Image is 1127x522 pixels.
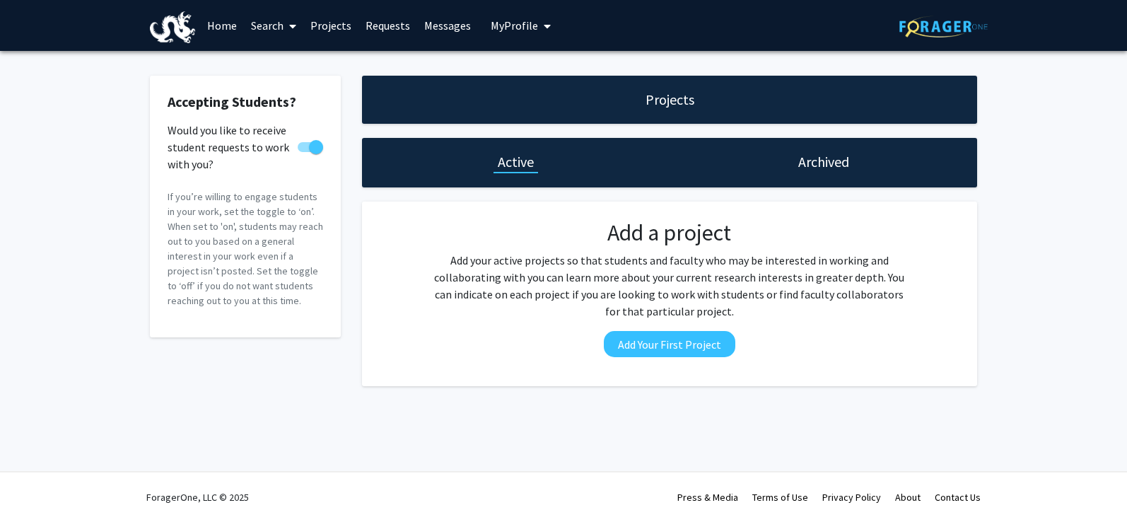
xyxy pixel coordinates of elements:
[303,1,358,50] a: Projects
[798,152,849,172] h1: Archived
[146,472,249,522] div: ForagerOne, LLC © 2025
[200,1,244,50] a: Home
[935,491,981,504] a: Contact Us
[899,16,988,37] img: ForagerOne Logo
[604,331,735,357] button: Add Your First Project
[358,1,417,50] a: Requests
[822,491,881,504] a: Privacy Policy
[677,491,738,504] a: Press & Media
[11,458,60,511] iframe: Chat
[895,491,921,504] a: About
[430,252,909,320] p: Add your active projects so that students and faculty who may be interested in working and collab...
[244,1,303,50] a: Search
[646,90,694,110] h1: Projects
[168,190,323,308] p: If you’re willing to engage students in your work, set the toggle to ‘on’. When set to 'on', stud...
[498,152,534,172] h1: Active
[150,11,195,43] img: Drexel University Logo
[430,219,909,246] h2: Add a project
[417,1,478,50] a: Messages
[168,93,323,110] h2: Accepting Students?
[168,122,292,173] span: Would you like to receive student requests to work with you?
[752,491,808,504] a: Terms of Use
[491,18,538,33] span: My Profile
